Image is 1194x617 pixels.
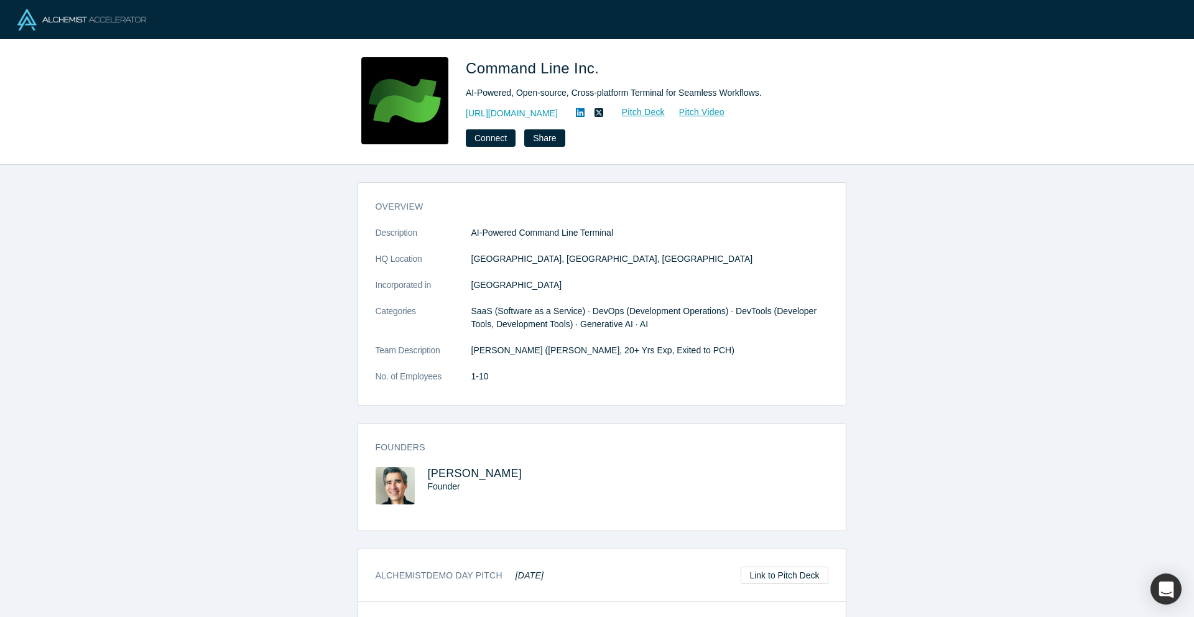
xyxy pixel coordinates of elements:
[376,200,811,213] h3: overview
[665,105,725,119] a: Pitch Video
[471,306,817,329] span: SaaS (Software as a Service) · DevOps (Development Operations) · DevTools (Developer Tools, Devel...
[376,441,811,454] h3: Founders
[376,305,471,344] dt: Categories
[428,481,460,491] span: Founder
[471,226,828,239] p: AI-Powered Command Line Terminal
[471,344,828,357] p: [PERSON_NAME] ([PERSON_NAME], 20+ Yrs Exp, Exited to PCH)
[516,570,544,580] em: [DATE]
[17,9,146,30] img: Alchemist Logo
[376,344,471,370] dt: Team Description
[466,60,603,77] span: Command Line Inc.
[376,226,471,253] dt: Description
[524,129,565,147] button: Share
[471,370,828,383] dd: 1-10
[376,467,415,504] img: Michael Sawka's Profile Image
[466,129,516,147] button: Connect
[376,569,544,582] h3: Alchemist Demo Day Pitch
[376,279,471,305] dt: Incorporated in
[608,105,665,119] a: Pitch Deck
[428,467,522,480] a: [PERSON_NAME]
[466,107,558,120] a: [URL][DOMAIN_NAME]
[466,86,814,100] div: AI-Powered, Open-source, Cross-platform Terminal for Seamless Workflows.
[471,253,828,266] dd: [GEOGRAPHIC_DATA], [GEOGRAPHIC_DATA], [GEOGRAPHIC_DATA]
[471,279,828,292] dd: [GEOGRAPHIC_DATA]
[376,253,471,279] dt: HQ Location
[361,57,448,144] img: Command Line Inc.'s Logo
[741,567,828,584] a: Link to Pitch Deck
[376,370,471,396] dt: No. of Employees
